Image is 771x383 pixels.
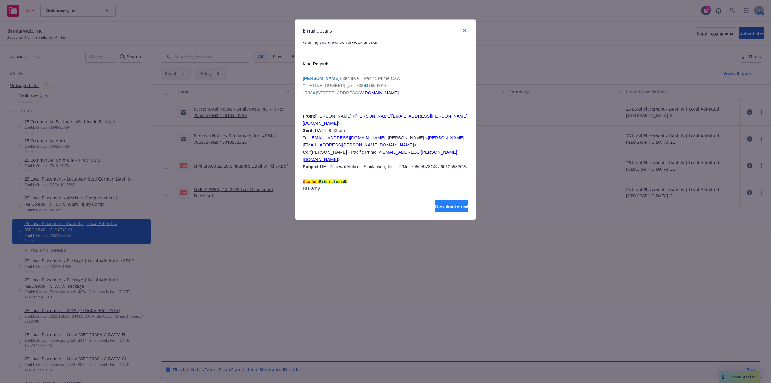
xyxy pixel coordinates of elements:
span: Caution: [303,179,319,184]
span: [PERSON_NAME] < > [DATE] 9:43 pm ; [PERSON_NAME] < > '[PERSON_NAME] - Pacific Prime' < > RE: Rene... [303,114,467,169]
a: close [461,27,468,34]
b: Subject: [303,164,320,169]
span: From: [303,114,315,118]
a: [EMAIL_ADDRESS][DOMAIN_NAME] [311,135,385,140]
span: Download email [435,203,468,209]
b: To: [303,135,309,140]
b: Cc: [303,150,310,155]
span: [PERSON_NAME] [303,76,340,81]
span: [STREET_ADDRESS] [316,90,359,95]
a: [DOMAIN_NAME] [364,90,399,95]
span: D [365,83,368,88]
span: T [303,83,305,88]
span: External email. [319,179,347,184]
b: Sent: [303,128,314,133]
h1: Email details [303,27,332,35]
span: Executive – Pacific Prime CXA [340,76,400,81]
a: [PERSON_NAME][EMAIL_ADDRESS][PERSON_NAME][DOMAIN_NAME] [303,114,467,126]
span: Wishing you a wonderful week ahead! [303,40,377,45]
span: Hi Harny [303,186,320,191]
span: Kind Regards, [303,61,331,66]
span: W [359,90,364,95]
span: A [313,90,316,95]
button: Download email [435,200,468,212]
span: [PHONE_NUMBER] (ext. 733) [305,83,365,88]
